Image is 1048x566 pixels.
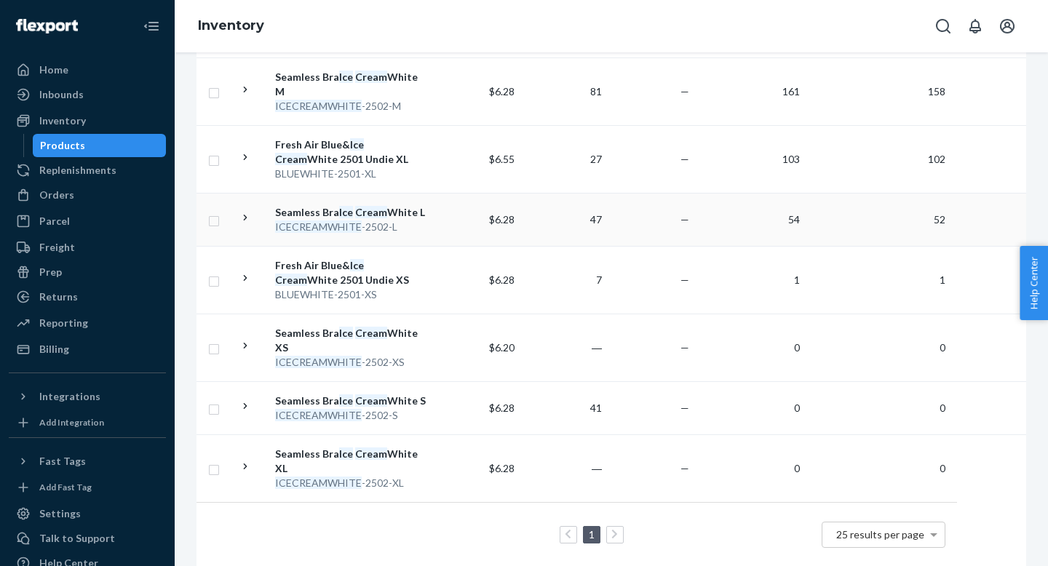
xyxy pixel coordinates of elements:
em: Ice [339,394,353,407]
em: Ice [339,447,353,460]
a: Prep [9,260,166,284]
div: Fast Tags [39,454,86,469]
a: Products [33,134,167,157]
span: 161 [777,85,806,97]
div: Seamless Bra White S [275,394,427,408]
span: $6.28 [489,85,515,97]
button: Close Navigation [137,12,166,41]
span: 0 [788,462,806,474]
div: Inventory [39,113,86,128]
td: 81 [520,57,608,125]
div: Reporting [39,316,88,330]
span: — [680,341,689,354]
td: 7 [520,246,608,314]
span: $6.28 [489,462,515,474]
em: Cream [355,327,387,339]
a: Talk to Support [9,527,166,550]
span: $6.28 [489,213,515,226]
em: Ice [339,327,353,339]
span: 0 [934,402,951,414]
div: -2502-S [275,408,427,423]
div: Seamless Bra White XL [275,447,427,476]
span: — [680,85,689,97]
em: ICECREAMWHITE [275,356,362,368]
span: 0 [934,341,951,354]
div: Fresh Air Blue& White 2501 Undie XS [275,258,427,287]
div: -2502-XL [275,476,427,490]
em: Cream [275,153,307,165]
div: Parcel [39,214,70,228]
a: Parcel [9,210,166,233]
a: Inventory [9,109,166,132]
span: $6.28 [489,402,515,414]
a: Inventory [198,17,264,33]
div: Billing [39,342,69,356]
span: — [680,213,689,226]
td: ― [520,314,608,381]
div: Add Fast Tag [39,481,92,493]
div: Products [40,138,85,153]
span: $6.28 [489,274,515,286]
em: Ice [350,259,364,271]
div: Home [39,63,68,77]
button: Open account menu [993,12,1022,41]
em: Ice [339,206,353,218]
a: Returns [9,285,166,308]
em: ICECREAMWHITE [275,100,362,112]
span: — [680,274,689,286]
span: 1 [934,274,951,286]
div: Integrations [39,389,100,404]
div: Orders [39,188,74,202]
span: 0 [788,402,806,414]
a: Inbounds [9,83,166,106]
div: Seamless Bra White M [275,70,427,99]
span: 158 [922,85,951,97]
span: 52 [928,213,951,226]
span: 0 [934,462,951,474]
em: Ice [350,138,364,151]
span: 102 [922,153,951,165]
span: $6.20 [489,341,515,354]
em: Cream [355,394,387,407]
span: — [680,402,689,414]
span: 54 [782,213,806,226]
div: Settings [39,506,81,521]
button: Help Center [1020,246,1048,320]
em: ICECREAMWHITE [275,409,362,421]
em: Cream [355,71,387,83]
span: 103 [777,153,806,165]
td: 47 [520,193,608,246]
div: Inbounds [39,87,84,102]
a: Replenishments [9,159,166,182]
a: Page 1 is your current page [586,528,598,541]
a: Add Integration [9,414,166,431]
img: Flexport logo [16,19,78,33]
a: Home [9,58,166,81]
div: Replenishments [39,163,116,178]
em: Ice [339,71,353,83]
span: 1 [788,274,806,286]
a: Settings [9,502,166,525]
td: 27 [520,125,608,193]
em: Cream [355,206,387,218]
em: Cream [355,447,387,460]
span: — [680,153,689,165]
div: Add Integration [39,416,104,429]
td: 41 [520,381,608,434]
button: Open notifications [961,12,990,41]
span: 0 [788,341,806,354]
div: -2502-XS [275,355,427,370]
div: Talk to Support [39,531,115,546]
em: Cream [275,274,307,286]
div: Seamless Bra White L [275,205,427,220]
a: Freight [9,236,166,259]
a: Add Fast Tag [9,479,166,496]
div: Returns [39,290,78,304]
div: Seamless Bra White XS [275,326,427,355]
button: Fast Tags [9,450,166,473]
em: ICECREAMWHITE [275,220,362,233]
td: ― [520,434,608,502]
div: -2502-M [275,99,427,113]
a: Reporting [9,311,166,335]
